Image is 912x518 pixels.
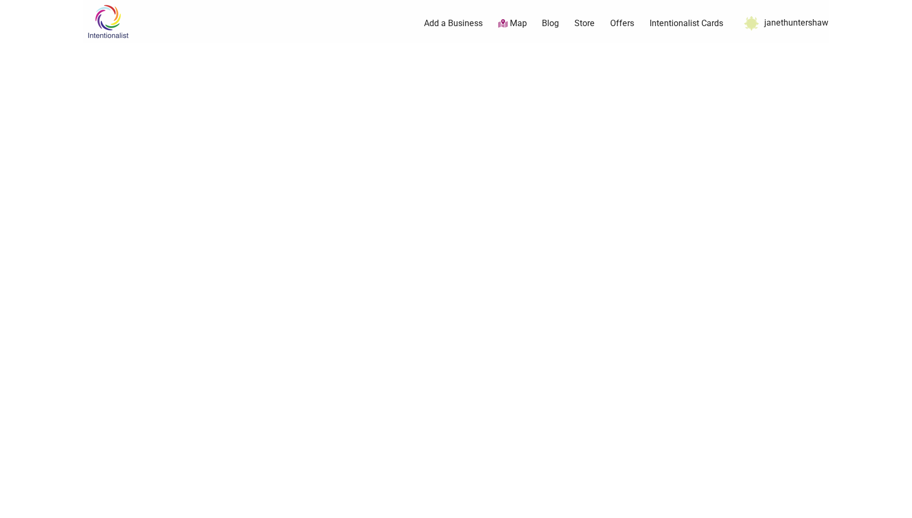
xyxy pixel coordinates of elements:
[650,18,723,29] a: Intentionalist Cards
[542,18,559,29] a: Blog
[424,18,483,29] a: Add a Business
[739,14,828,33] a: janethuntershaw
[83,4,133,39] img: Intentionalist
[574,18,595,29] a: Store
[498,18,527,30] a: Map
[610,18,634,29] a: Offers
